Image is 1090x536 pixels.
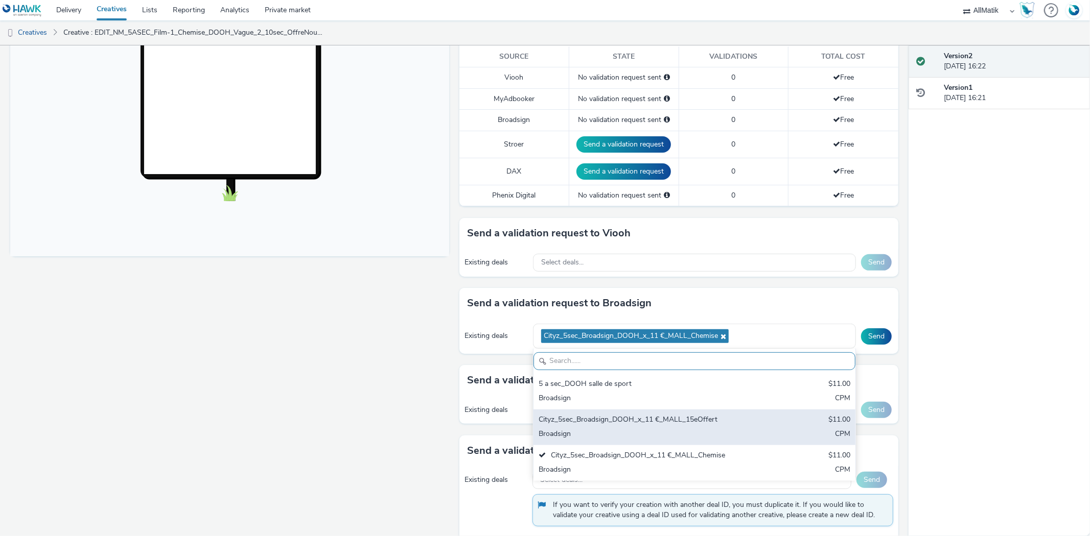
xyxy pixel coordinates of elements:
strong: Version 1 [944,83,972,92]
button: Send [861,402,892,418]
div: No validation request sent [574,190,674,201]
div: 5 a sec_DOOH salle de sport [539,379,745,391]
button: Send a validation request [576,136,671,153]
div: No validation request sent [574,72,674,83]
div: Broadsign [539,429,745,441]
div: CPM [835,393,850,405]
button: Send [856,472,887,488]
div: Existing deals [465,331,528,341]
h3: Send a validation request to Viooh [467,226,631,241]
td: DAX [459,158,569,185]
div: CPM [835,429,850,441]
a: Creative : EDIT_NM_5ASEC_Film-1_Chemise_DOOH_Vague_2_10sec_OffreNouveauxClients_9-16_V3_20250805.... [58,20,331,45]
div: Cityz_5sec_Broadsign_DOOH_x_11 €_MALL_Chemise [539,450,745,462]
th: State [569,46,679,67]
div: Please select a deal below and click on Send to send a validation request to Viooh. [664,72,670,83]
span: If you want to verify your creation with another deal ID, you must duplicate it. If you would lik... [553,500,883,521]
h3: Send a validation request to Phenix Digital [467,443,668,458]
span: 0 [731,72,735,82]
th: Source [459,46,569,67]
button: Send [861,328,892,345]
span: Select deals... [541,476,583,484]
span: Free [833,72,854,82]
th: Validations [679,46,788,67]
td: MyAdbooker [459,88,569,109]
span: Free [833,139,854,149]
span: Free [833,94,854,104]
div: Please select a deal below and click on Send to send a validation request to Phenix Digital. [664,190,670,201]
div: $11.00 [828,415,850,426]
td: Viooh [459,67,569,88]
div: No validation request sent [574,94,674,104]
div: CPM [835,465,850,476]
span: 0 [731,115,735,125]
div: No validation request sent [574,115,674,125]
td: Phenix Digital [459,185,569,206]
img: Account FR [1066,3,1082,18]
img: dooh [5,28,15,38]
div: Please select a deal below and click on Send to send a validation request to Broadsign. [664,115,670,125]
span: Cityz_5sec_Broadsign_DOOH_x_11 €_MALL_Chemise [544,332,718,340]
span: 0 [731,190,735,200]
th: Total cost [788,46,898,67]
div: Please select a deal below and click on Send to send a validation request to MyAdbooker. [664,94,670,104]
div: Existing deals [465,405,528,415]
div: Broadsign [539,465,745,476]
img: Hawk Academy [1019,2,1035,18]
div: [DATE] 16:22 [944,51,1082,72]
span: Free [833,190,854,200]
div: Broadsign [539,393,745,405]
span: 0 [731,94,735,104]
td: Broadsign [459,110,569,131]
span: 0 [731,166,735,176]
div: Existing deals [465,475,527,485]
span: Free [833,115,854,125]
span: 0 [731,139,735,149]
div: Cityz_5sec_Broadsign_DOOH_x_11 €_MALL_15eOffert [539,415,745,426]
span: Free [833,166,854,176]
td: Stroer [459,131,569,158]
div: $11.00 [828,450,850,462]
div: [DATE] 16:21 [944,83,1082,104]
a: Hawk Academy [1019,2,1039,18]
button: Send a validation request [576,163,671,180]
input: Search...... [534,352,855,370]
img: undefined Logo [3,4,42,17]
strong: Version 2 [944,51,972,61]
h3: Send a validation request to MyAdbooker [467,373,664,388]
span: Select deals... [541,258,584,267]
button: Send [861,254,892,271]
div: Existing deals [465,257,528,267]
div: $11.00 [828,379,850,391]
h3: Send a validation request to Broadsign [467,296,652,311]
